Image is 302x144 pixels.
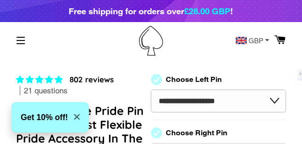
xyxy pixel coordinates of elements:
img: Pin-Ace [139,26,163,56]
label: Choose Left Pin [166,75,222,84]
div: Free shipping for orders over ! [69,5,233,17]
span: £28.00 GBP [185,6,231,16]
span: GBP [249,37,263,44]
label: Choose Right Pin [166,129,227,137]
span: 802 reviews [70,75,114,84]
span: 4.83 stars [16,75,65,84]
span: 21 questions [24,86,68,97]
